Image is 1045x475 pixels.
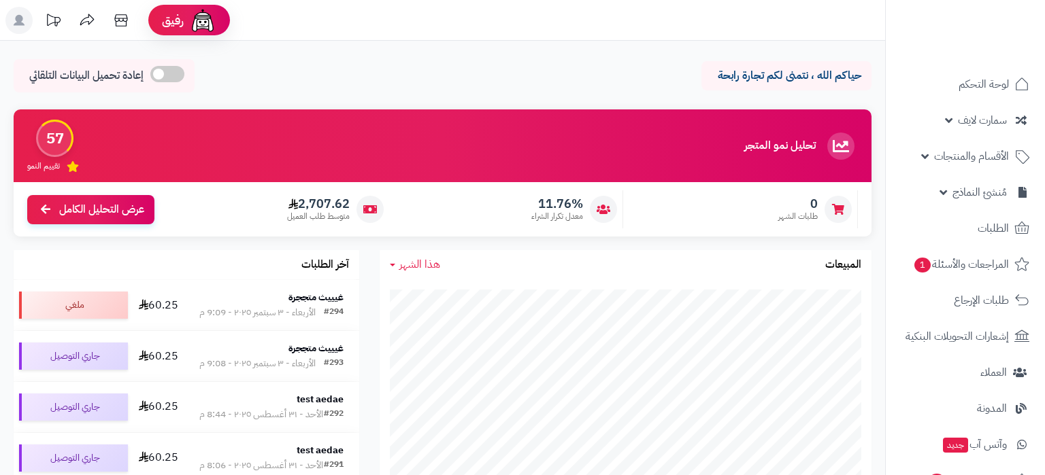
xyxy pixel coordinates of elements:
[894,356,1037,389] a: العملاء
[133,331,184,381] td: 60.25
[934,147,1009,166] span: الأقسام والمنتجات
[894,392,1037,425] a: المدونة
[744,140,816,152] h3: تحليل نمو المتجر
[894,248,1037,281] a: المراجعات والأسئلة1
[189,7,216,34] img: ai-face.png
[952,183,1007,202] span: مُنشئ النماذج
[324,306,344,319] div: #294
[301,259,349,271] h3: آخر الطلبات
[778,196,818,211] span: 0
[894,320,1037,353] a: إشعارات التحويلات البنكية
[133,382,184,432] td: 60.25
[199,357,316,370] div: الأربعاء - ٣ سبتمبر ٢٠٢٥ - 9:08 م
[324,459,344,472] div: #291
[943,438,968,453] span: جديد
[894,212,1037,245] a: الطلبات
[297,443,344,457] strong: test aedae
[894,284,1037,317] a: طلبات الإرجاع
[199,306,316,319] div: الأربعاء - ٣ سبتمبر ٢٠٢٥ - 9:09 م
[778,211,818,222] span: طلبات الشهر
[894,428,1037,461] a: وآتس آبجديد
[19,393,128,421] div: جاري التوصيل
[914,258,931,272] span: 1
[978,219,1009,238] span: الطلبات
[712,68,861,84] p: حياكم الله ، نتمنى لكم تجارة رابحة
[531,211,583,222] span: معدل تكرار الشراء
[531,196,583,211] span: 11.76%
[19,292,128,319] div: ملغي
[825,259,861,271] h3: المبيعات
[287,211,350,222] span: متوسط طلب العميل
[399,256,440,272] span: هذا الشهر
[942,435,1007,454] span: وآتس آب
[977,399,1007,418] span: المدونة
[162,12,184,29] span: رفيق
[287,196,350,211] span: 2,707.62
[29,68,144,84] span: إعادة تحميل البيانات التلقائي
[297,392,344,406] strong: test aedae
[199,459,323,472] div: الأحد - ٣١ أغسطس ٢٠٢٥ - 8:06 م
[958,111,1007,130] span: سمارت لايف
[894,68,1037,101] a: لوحة التحكم
[27,195,154,224] a: عرض التحليل الكامل
[19,342,128,370] div: جاري التوصيل
[390,257,440,272] a: هذا الشهر
[959,75,1009,94] span: لوحة التحكم
[913,255,1009,274] span: المراجعات والأسئلة
[36,7,70,37] a: تحديثات المنصة
[133,280,184,330] td: 60.25
[199,408,323,421] div: الأحد - ٣١ أغسطس ٢٠٢٥ - 8:44 م
[324,408,344,421] div: #292
[59,202,144,217] span: عرض التحليل الكامل
[27,160,60,172] span: تقييم النمو
[906,327,1009,346] span: إشعارات التحويلات البنكية
[19,444,128,472] div: جاري التوصيل
[980,363,1007,382] span: العملاء
[288,341,344,355] strong: غيييث متججرة
[324,357,344,370] div: #293
[288,290,344,304] strong: غيييث متججرة
[954,291,1009,310] span: طلبات الإرجاع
